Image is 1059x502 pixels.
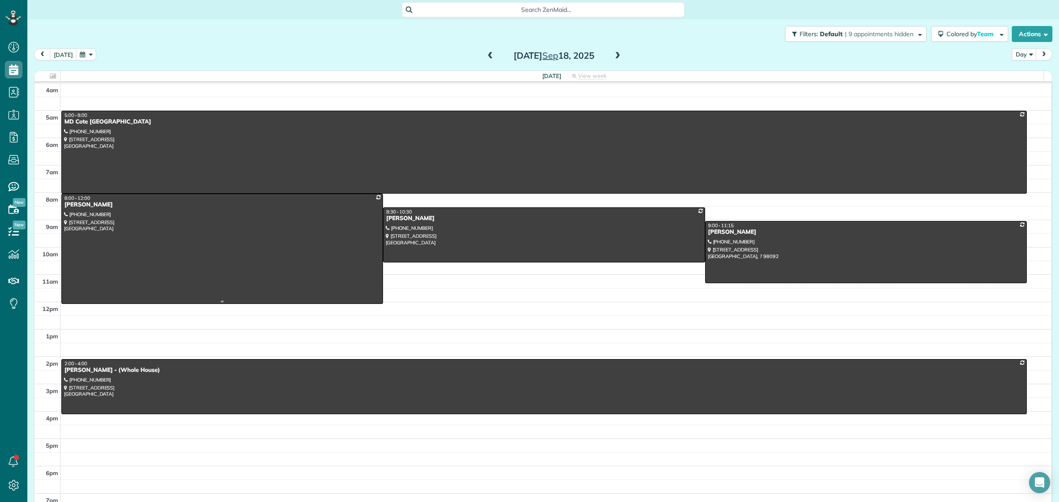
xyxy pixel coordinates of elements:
span: 2:00 - 4:00 [64,360,87,367]
span: 12pm [42,305,58,312]
span: | 9 appointments hidden [845,30,913,38]
div: [PERSON_NAME] [64,201,380,209]
span: [DATE] [542,72,561,79]
span: Filters: [800,30,818,38]
span: 6pm [46,469,58,476]
button: Actions [1012,26,1052,42]
span: Team [977,30,995,38]
button: [DATE] [50,49,77,60]
div: Open Intercom Messenger [1029,472,1050,493]
span: 3pm [46,387,58,394]
button: Day [1012,49,1036,60]
span: 4am [46,86,58,94]
span: New [13,221,26,229]
span: New [13,198,26,207]
span: 2pm [46,360,58,367]
span: 7am [46,169,58,176]
span: View week [578,72,606,79]
button: next [1036,49,1052,60]
span: 1pm [46,333,58,340]
span: 8:00 - 12:00 [64,195,90,201]
button: Colored byTeam [931,26,1008,42]
button: Filters: Default | 9 appointments hidden [785,26,927,42]
span: 8:30 - 10:30 [386,209,412,215]
span: 5pm [46,442,58,449]
span: 5am [46,114,58,121]
div: [PERSON_NAME] [708,229,1024,236]
span: Default [820,30,843,38]
span: 8am [46,196,58,203]
div: [PERSON_NAME] - (Whole House) [64,367,1024,374]
h2: [DATE] 18, 2025 [499,51,609,60]
span: Sep [542,50,558,61]
span: 9am [46,223,58,230]
a: Filters: Default | 9 appointments hidden [781,26,927,42]
div: [PERSON_NAME] [386,215,702,222]
span: 5:00 - 8:00 [64,112,87,118]
span: Colored by [946,30,997,38]
span: 6am [46,141,58,148]
div: MD Cote [GEOGRAPHIC_DATA] [64,118,1024,126]
span: 9:00 - 11:15 [708,222,734,229]
span: 10am [42,251,58,258]
button: prev [34,49,51,60]
span: 4pm [46,415,58,422]
span: 11am [42,278,58,285]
